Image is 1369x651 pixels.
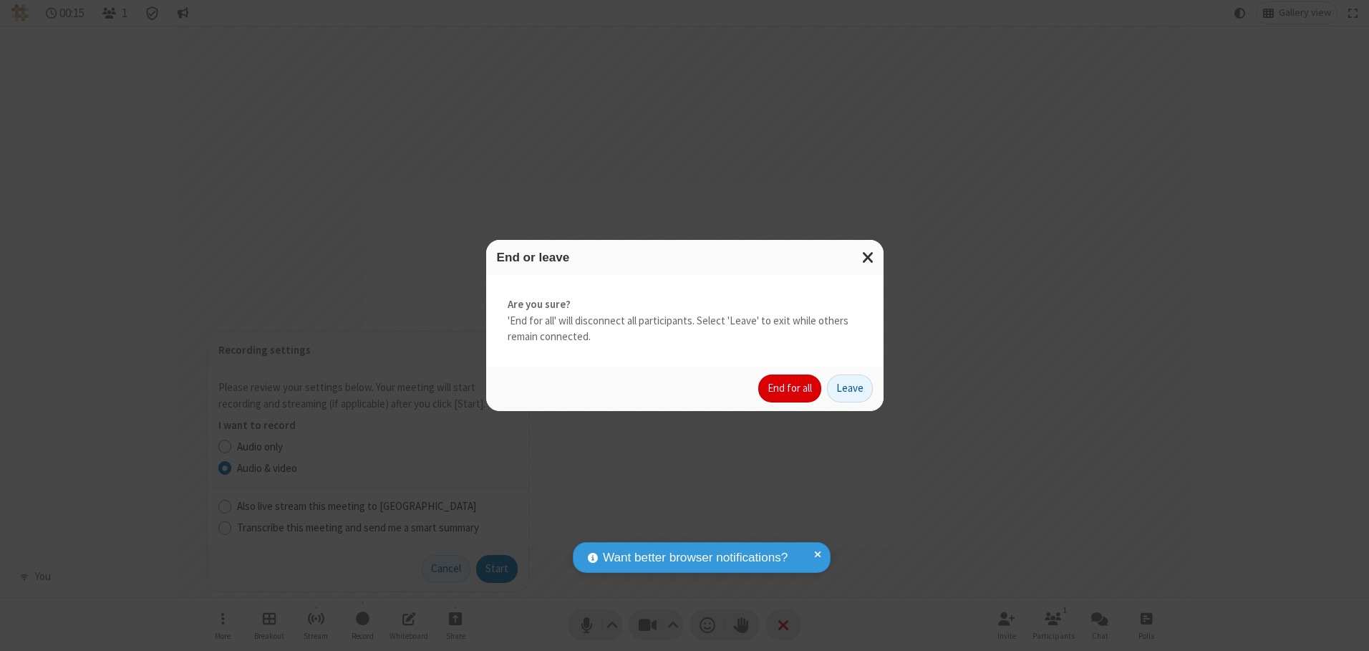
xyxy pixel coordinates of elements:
[508,296,862,313] strong: Are you sure?
[497,251,873,264] h3: End or leave
[853,240,884,275] button: Close modal
[758,375,821,403] button: End for all
[486,275,884,367] div: 'End for all' will disconnect all participants. Select 'Leave' to exit while others remain connec...
[603,549,788,567] span: Want better browser notifications?
[827,375,873,403] button: Leave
